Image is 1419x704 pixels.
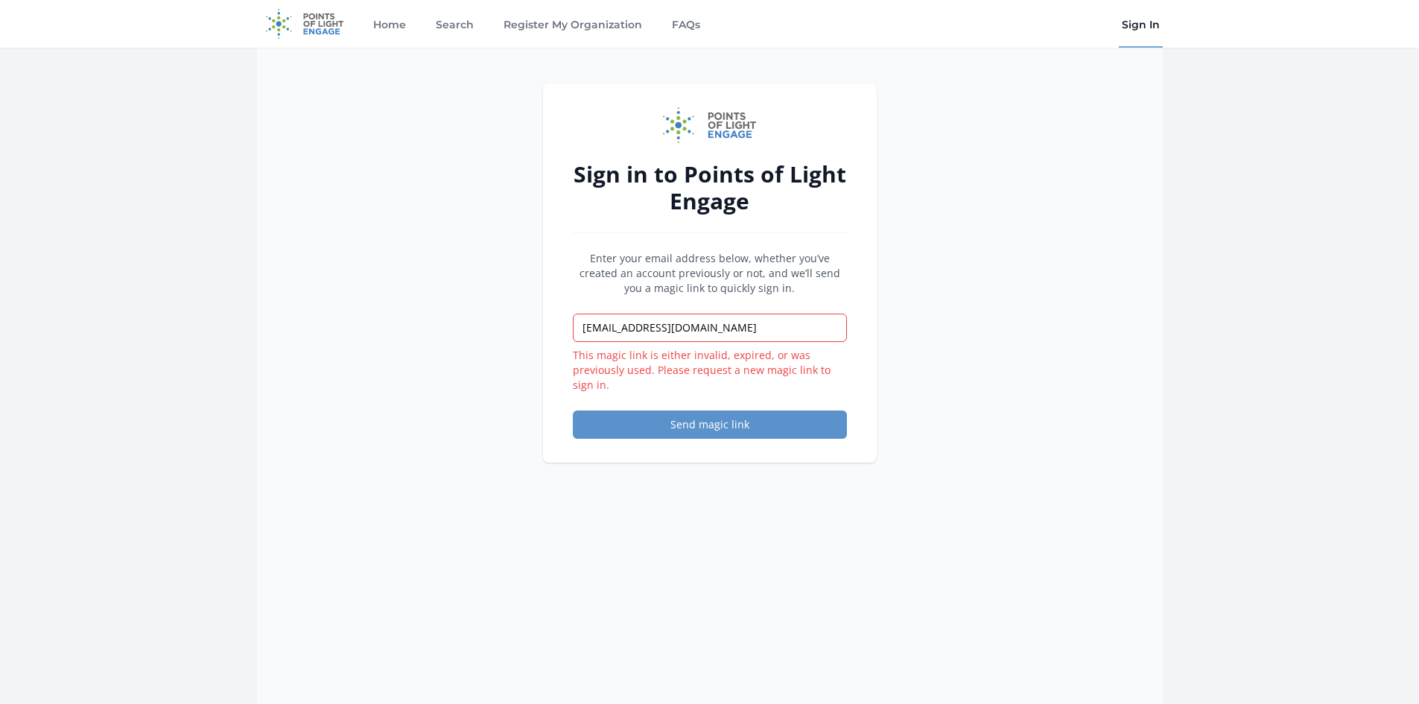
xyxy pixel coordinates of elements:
[573,314,847,342] input: Email address
[573,410,847,439] button: Send magic link
[573,348,847,393] p: This magic link is either invalid, expired, or was previously used. Please request a new magic li...
[573,161,847,215] h2: Sign in to Points of Light Engage
[663,107,757,143] img: Points of Light Engage logo
[573,251,847,296] p: Enter your email address below, whether you’ve created an account previously or not, and we’ll se...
